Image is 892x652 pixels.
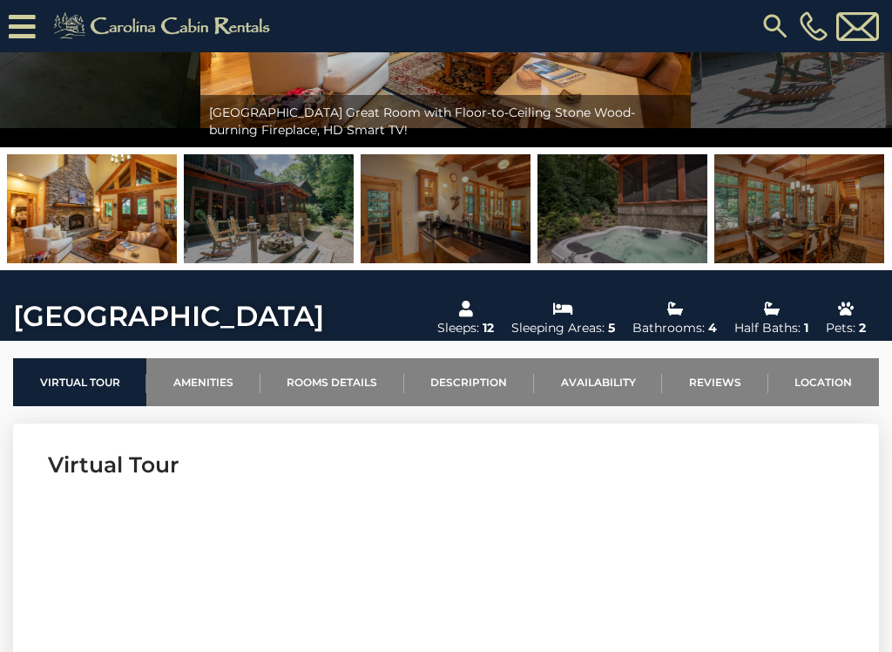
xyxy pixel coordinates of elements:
[200,95,691,147] div: [GEOGRAPHIC_DATA] Great Room with Floor-to-Ceiling Stone Wood-burning Fireplace, HD Smart TV!
[662,358,767,406] a: Reviews
[146,358,260,406] a: Amenities
[404,358,534,406] a: Description
[7,154,177,263] img: 163269168
[537,154,707,263] img: 163269164
[260,358,404,406] a: Rooms Details
[48,450,844,480] h3: Virtual Tour
[795,11,832,41] a: [PHONE_NUMBER]
[768,358,879,406] a: Location
[760,10,791,42] img: search-regular.svg
[534,358,662,406] a: Availability
[714,154,884,263] img: 163269170
[361,154,530,263] img: 163269163
[13,358,146,406] a: Virtual Tour
[44,9,285,44] img: Khaki-logo.png
[184,154,354,263] img: 163269158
